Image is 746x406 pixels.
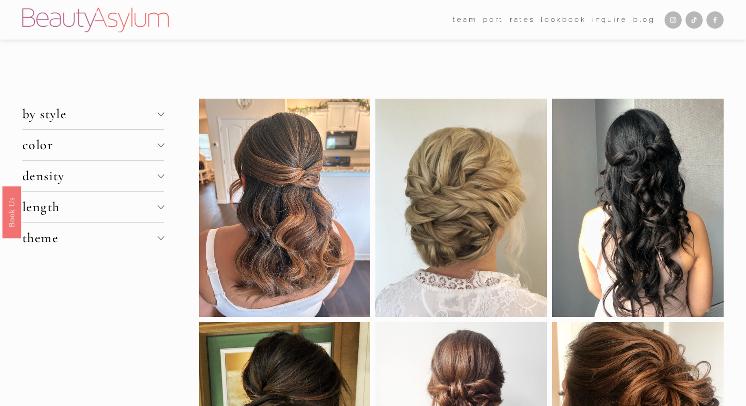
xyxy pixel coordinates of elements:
[22,130,164,160] button: color
[22,161,164,191] button: density
[453,13,477,27] a: folder dropdown
[22,8,169,32] img: Beauty Asylum | Bridal Hair &amp; Makeup Charlotte &amp; Atlanta
[706,11,724,29] a: Facebook
[453,13,477,26] span: team
[22,230,158,246] span: theme
[22,106,158,122] span: by style
[2,186,21,238] a: Book Us
[22,199,158,215] span: length
[22,192,164,222] button: length
[22,99,164,129] button: by style
[592,13,627,27] a: Inquire
[483,13,504,27] a: port
[541,13,586,27] a: Lookbook
[686,11,703,29] a: TikTok
[22,137,158,153] span: color
[633,13,655,27] a: Blog
[665,11,682,29] a: Instagram
[22,168,158,184] span: density
[510,13,535,27] a: Rates
[22,223,164,253] button: theme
